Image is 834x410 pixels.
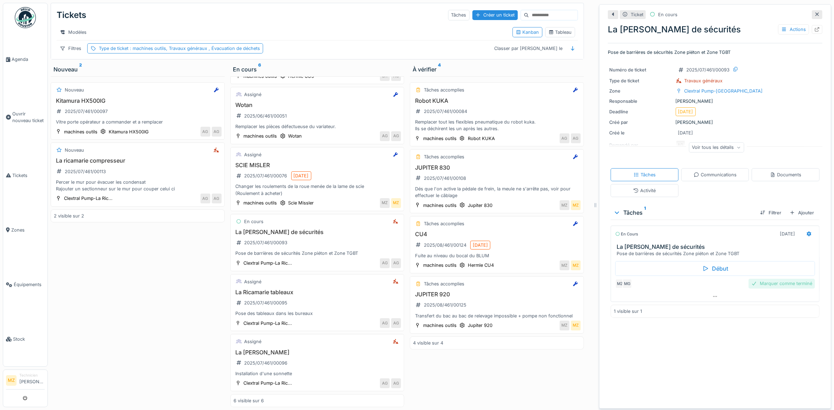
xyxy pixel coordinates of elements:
[787,208,817,217] div: Ajouter
[3,203,47,257] a: Zones
[413,231,581,238] h3: CU4
[244,151,262,158] div: Assigné
[571,260,581,270] div: MZ
[57,6,86,24] div: Tickets
[244,91,262,98] div: Assigné
[413,185,581,199] div: Dés que l'on active la pédale de frein, la meule ne s'arrête pas, voir pour effectuer le câblage
[468,322,492,329] div: Jupiter 920
[6,375,17,386] li: MZ
[757,208,784,217] div: Filtrer
[3,312,47,366] a: Stock
[64,128,97,135] div: machines outils
[413,97,581,104] h3: Robot KUKA
[380,258,390,268] div: AG
[609,98,821,105] div: [PERSON_NAME]
[609,130,673,136] div: Créé le
[57,27,90,37] div: Modèles
[244,320,292,327] div: Clextral Pump-La Ric...
[609,67,673,73] div: Numéro de ticket
[423,322,457,329] div: machines outils
[244,380,292,386] div: Clextral Pump-La Ric...
[608,49,822,56] p: Pose de barrières de sécurités Zone piéton et Zone TGBT
[613,208,755,217] div: Tâches
[3,257,47,312] a: Équipements
[12,111,45,124] span: Ouvrir nouveau ticket
[609,98,673,105] div: Responsable
[424,302,466,308] div: 2025/08/461/00125
[413,164,581,171] h3: JUPITER 830
[6,373,45,390] a: MZ Technicien[PERSON_NAME]
[778,24,809,34] div: Actions
[391,318,401,328] div: AG
[617,244,816,250] h3: La [PERSON_NAME] de sécurités
[423,202,457,209] div: machines outils
[259,65,261,74] sup: 6
[608,23,822,36] div: La [PERSON_NAME] de sécurités
[571,321,581,330] div: MZ
[424,175,466,182] div: 2025/07/461/00108
[19,373,45,378] div: Technicien
[438,65,441,74] sup: 4
[244,218,264,225] div: En cours
[770,171,801,178] div: Documents
[622,279,632,289] div: MG
[391,378,401,388] div: AG
[65,168,106,175] div: 2025/07/461/00113
[516,29,539,36] div: Kanban
[244,239,288,246] div: 2025/07/461/00093
[413,313,581,319] div: Transfert du bac au bac de relevage impossible + pompe non fonctionnel
[780,231,795,237] div: [DATE]
[12,56,45,63] span: Agenda
[3,32,47,87] a: Agenda
[234,123,401,130] div: Remplacer les pièces défectueuse du variateur.
[54,157,222,164] h3: La ricamarie compresseur
[244,299,288,306] div: 2025/07/461/00095
[64,195,113,202] div: Clextral Pump-La Ric...
[391,131,401,141] div: AG
[560,133,569,143] div: AG
[128,46,260,51] span: : machines outils, Travaux généraux , Évacuation de déchets
[609,119,673,126] div: Créé par
[288,200,314,206] div: Scie Missler
[468,135,495,142] div: Robot KUKA
[468,262,494,269] div: Hermle CU4
[19,373,45,388] li: [PERSON_NAME]
[468,202,492,209] div: Jupiter 830
[79,65,82,74] sup: 2
[3,87,47,148] a: Ouvrir nouveau ticket
[3,148,47,203] a: Tickets
[472,10,518,20] div: Créer un ticket
[424,220,464,227] div: Tâches accomplies
[413,340,443,346] div: 4 visible sur 4
[200,194,210,203] div: AG
[234,349,401,356] h3: La [PERSON_NAME]
[424,108,467,115] div: 2025/07/461/00084
[658,11,677,18] div: En cours
[424,87,464,93] div: Tâches accomplies
[644,208,646,217] sup: 1
[380,318,390,328] div: AG
[244,200,277,206] div: machines outils
[234,250,401,257] div: Pose de barrières de sécurités Zone piéton et Zone TGBT
[560,260,569,270] div: MZ
[617,250,816,257] div: Pose de barrières de sécurités Zone piéton et Zone TGBT
[234,289,401,296] h3: La Ricamarie tableaux
[109,128,149,135] div: Kitamura HX500IG
[609,77,673,84] div: Type de ticket
[244,260,292,266] div: Clextral Pump-La Ric...
[13,336,45,342] span: Stock
[685,88,763,94] div: Clextral Pump-[GEOGRAPHIC_DATA]
[54,213,84,219] div: 2 visible sur 2
[448,10,470,20] div: Tâches
[634,171,656,178] div: Tâches
[491,43,566,53] div: Classer par [PERSON_NAME] le
[413,291,581,298] h3: JUPITER 920
[234,310,401,317] div: Pose des tableaux dans les bureaux
[380,131,390,141] div: AG
[233,65,402,74] div: En cours
[54,119,222,125] div: Vitre porte opérateur a commander et a remplacer
[473,242,488,248] div: [DATE]
[609,88,673,94] div: Zone
[244,278,262,285] div: Assigné
[424,280,464,287] div: Tâches accomplies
